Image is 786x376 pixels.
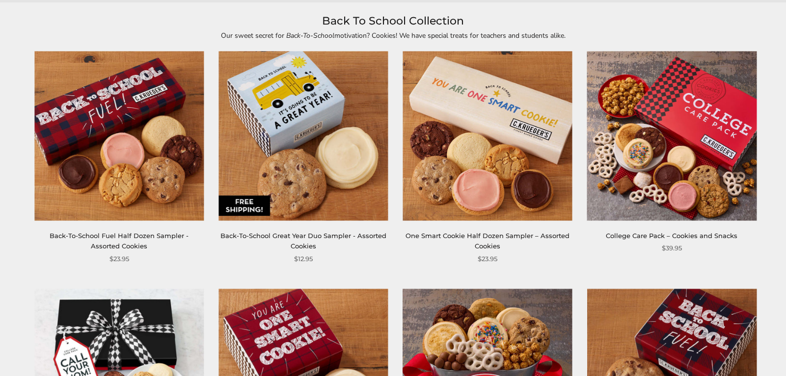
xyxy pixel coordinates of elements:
a: College Care Pack – Cookies and Snacks [606,232,737,240]
a: Back-To-School Fuel Half Dozen Sampler - Assorted Cookies [50,232,189,250]
em: Back-To-School [286,31,334,40]
iframe: Sign Up via Text for Offers [8,339,102,368]
img: Back-To-School Great Year Duo Sampler - Assorted Cookies [218,52,388,221]
a: One Smart Cookie Half Dozen Sampler – Assorted Cookies [403,52,572,221]
span: Our sweet secret for [221,31,286,40]
img: One Smart Cookie Half Dozen Sampler – Assorted Cookies [403,52,572,221]
a: One Smart Cookie Half Dozen Sampler – Assorted Cookies [406,232,569,250]
img: Back-To-School Fuel Half Dozen Sampler - Assorted Cookies [34,52,204,221]
span: $12.95 [294,254,313,264]
span: $23.95 [478,254,497,264]
img: College Care Pack – Cookies and Snacks [587,52,757,221]
a: Back-To-School Great Year Duo Sampler - Assorted Cookies [220,232,386,250]
h1: Back To School Collection [39,12,747,30]
span: $23.95 [109,254,129,264]
span: $39.95 [662,243,682,253]
span: motivation? Cookies! We have special treats for teachers and students alike. [334,31,566,40]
